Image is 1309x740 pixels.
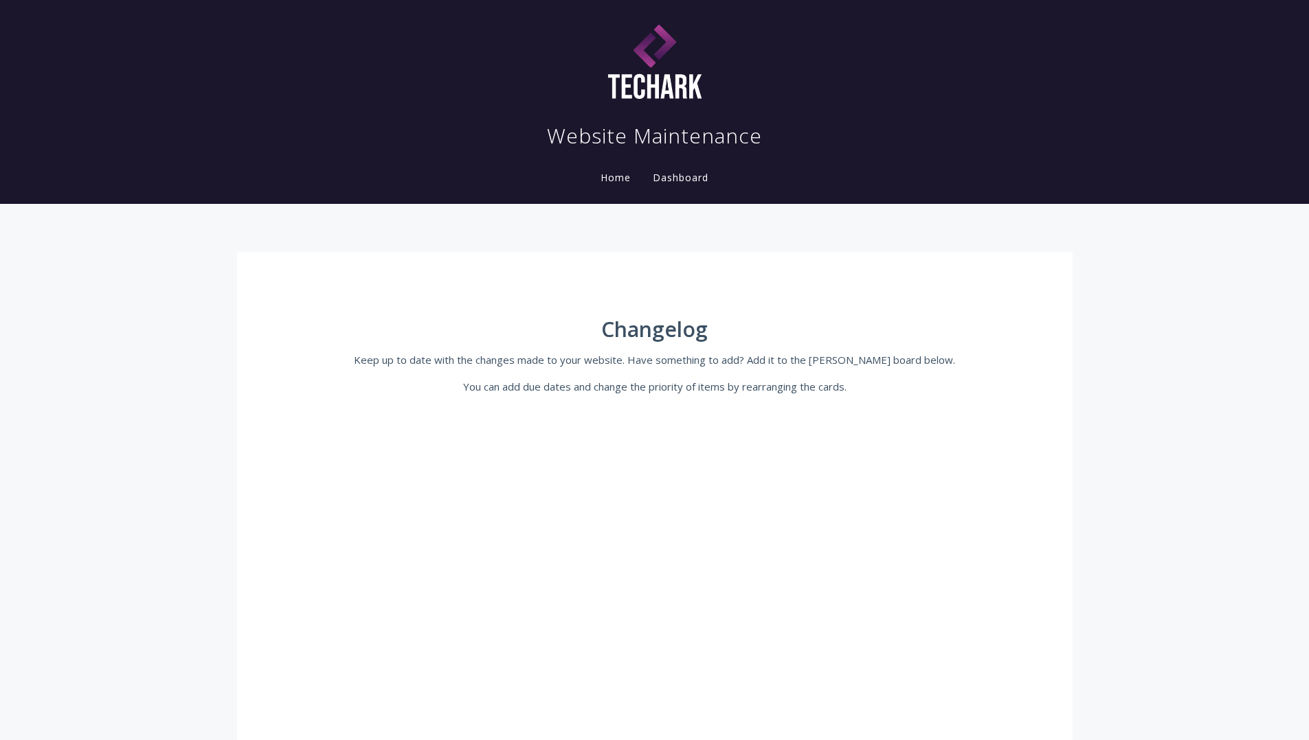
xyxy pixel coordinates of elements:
[547,122,762,150] h1: Website Maintenance
[650,171,711,184] a: Dashboard
[325,318,985,341] h1: Changelog
[598,171,634,184] a: Home
[325,378,985,395] p: You can add due dates and change the priority of items by rearranging the cards.
[325,351,985,368] p: Keep up to date with the changes made to your website. Have something to add? Add it to the [PERS...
